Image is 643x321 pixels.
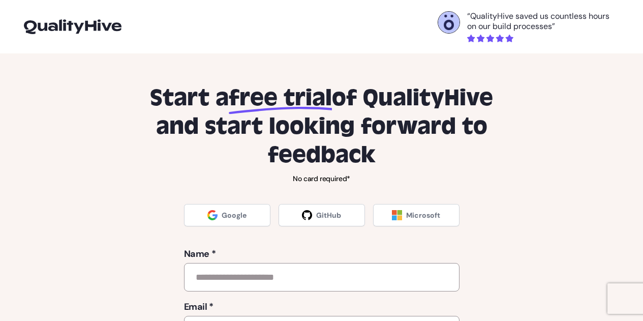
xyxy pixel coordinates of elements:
[316,210,341,220] span: GitHub
[595,273,638,316] iframe: LiveChat chat widget
[438,12,460,33] img: Otelli Design
[24,19,121,34] img: logo-icon
[184,300,460,314] label: Email *
[184,204,270,226] a: Google
[135,173,509,184] p: No card required*
[222,210,247,220] span: Google
[156,84,494,169] span: of QualityHive and start looking forward to feedback
[184,247,460,261] label: Name *
[373,204,460,226] a: Microsoft
[406,210,440,220] span: Microsoft
[150,84,229,112] span: Start a
[279,204,365,226] a: GitHub
[467,11,620,32] p: “QualityHive saved us countless hours on our build processes”
[229,84,332,112] span: free trial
